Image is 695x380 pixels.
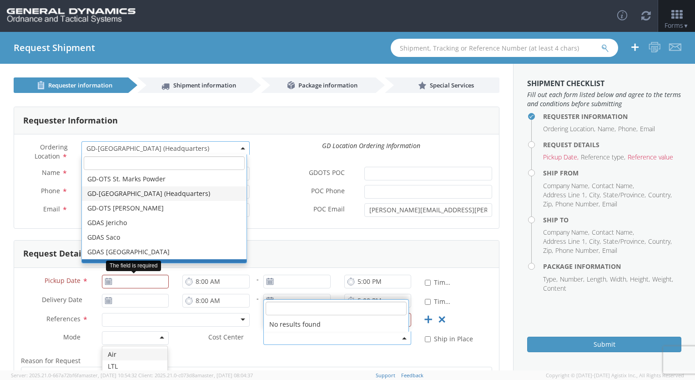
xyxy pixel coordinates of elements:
[86,144,245,153] span: GD-OTS St. Petersburg (Headquarters)
[48,81,112,89] span: Requester information
[14,43,95,53] h4: Request Shipment
[102,360,167,372] div: LTL
[106,261,161,271] div: The field is required
[261,77,376,93] a: Package information
[425,333,475,344] label: Ship in Place
[82,186,247,201] li: GD-[GEOGRAPHIC_DATA] (Headquarters)
[543,153,579,162] li: Pickup Date
[546,372,684,379] span: Copyright © [DATE]-[DATE] Agistix Inc., All Rights Reserved
[45,276,81,285] span: Pickup Date
[208,333,244,343] span: Cost Center
[592,228,634,237] li: Contact Name
[630,275,650,284] li: Height
[598,124,616,134] li: Name
[527,80,681,88] h3: Shipment Checklist
[543,228,589,237] li: Company Name
[430,81,474,89] span: Special Services
[82,259,247,274] li: GDAS Williston
[425,299,431,305] input: Time Definite
[7,8,136,24] img: gd-ots-0c3321f2eb4c994f95cb.png
[313,205,345,215] span: POC Email
[543,284,566,293] li: Content
[543,237,587,246] li: Address Line 1
[11,372,137,379] span: Server: 2025.21.0-667a72bf6fa
[82,245,247,259] li: GDAS [GEOGRAPHIC_DATA]
[82,230,247,245] li: GDAS Saco
[543,216,681,223] h4: Ship To
[401,372,423,379] a: Feedback
[173,81,236,89] span: Shipment information
[683,22,689,30] span: ▼
[603,237,646,246] li: State/Province
[14,77,128,93] a: Requester information
[385,77,499,93] a: Special Services
[425,280,431,286] input: Time Definite
[628,153,673,162] li: Reference value
[543,190,587,200] li: Address Line 1
[81,372,137,379] span: master, [DATE] 10:54:32
[425,296,452,306] label: Time Definite
[618,124,638,134] li: Phone
[138,372,253,379] span: Client: 2025.21.0-c073d8a
[665,21,689,30] span: Forms
[41,186,60,195] span: Phone
[527,337,681,352] button: Submit
[102,349,167,360] div: Air
[602,246,617,255] li: Email
[46,314,81,323] span: References
[322,141,420,150] i: GD Location Ordering Information
[543,200,553,209] li: Zip
[648,237,672,246] li: Country
[610,275,628,284] li: Width
[82,216,247,230] li: GDAS Jericho
[581,153,625,162] li: Reference type
[35,143,68,160] span: Ordering Location
[589,190,601,200] li: City
[23,249,88,258] h3: Request Details
[311,186,345,197] span: POC Phone
[264,317,408,332] li: No results found
[555,200,600,209] li: Phone Number
[23,116,118,125] h3: Requester Information
[603,190,646,200] li: State/Province
[81,141,250,155] span: GD-OTS St. Petersburg (Headquarters)
[560,275,584,284] li: Number
[82,172,247,186] li: GD-OTS St. Marks Powder
[42,168,60,177] span: Name
[137,77,252,93] a: Shipment information
[640,124,655,134] li: Email
[543,246,553,255] li: Zip
[543,124,595,134] li: Ordering Location
[63,333,81,341] span: Mode
[587,275,608,284] li: Length
[648,190,672,200] li: Country
[309,168,345,179] span: GDOTS POC
[543,169,681,176] h4: Ship From
[592,181,634,190] li: Contact Name
[527,90,681,108] span: Fill out each form listed below and agree to the terms and conditions before submitting
[298,81,358,89] span: Package information
[82,201,247,216] li: GD-OTS [PERSON_NAME]
[543,113,681,120] h4: Requester Information
[543,141,681,148] h4: Request Details
[425,277,452,287] label: Time Definite
[602,200,617,209] li: Email
[197,372,253,379] span: master, [DATE] 08:04:37
[376,372,395,379] a: Support
[652,275,673,284] li: Weight
[42,295,82,306] span: Delivery Date
[555,246,600,255] li: Phone Number
[543,181,589,190] li: Company Name
[425,336,431,342] input: Ship in Place
[43,205,60,213] span: Email
[543,263,681,270] h4: Package Information
[543,275,558,284] li: Type
[589,237,601,246] li: City
[21,356,81,365] span: Reason for Request
[391,39,618,57] input: Shipment, Tracking or Reference Number (at least 4 chars)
